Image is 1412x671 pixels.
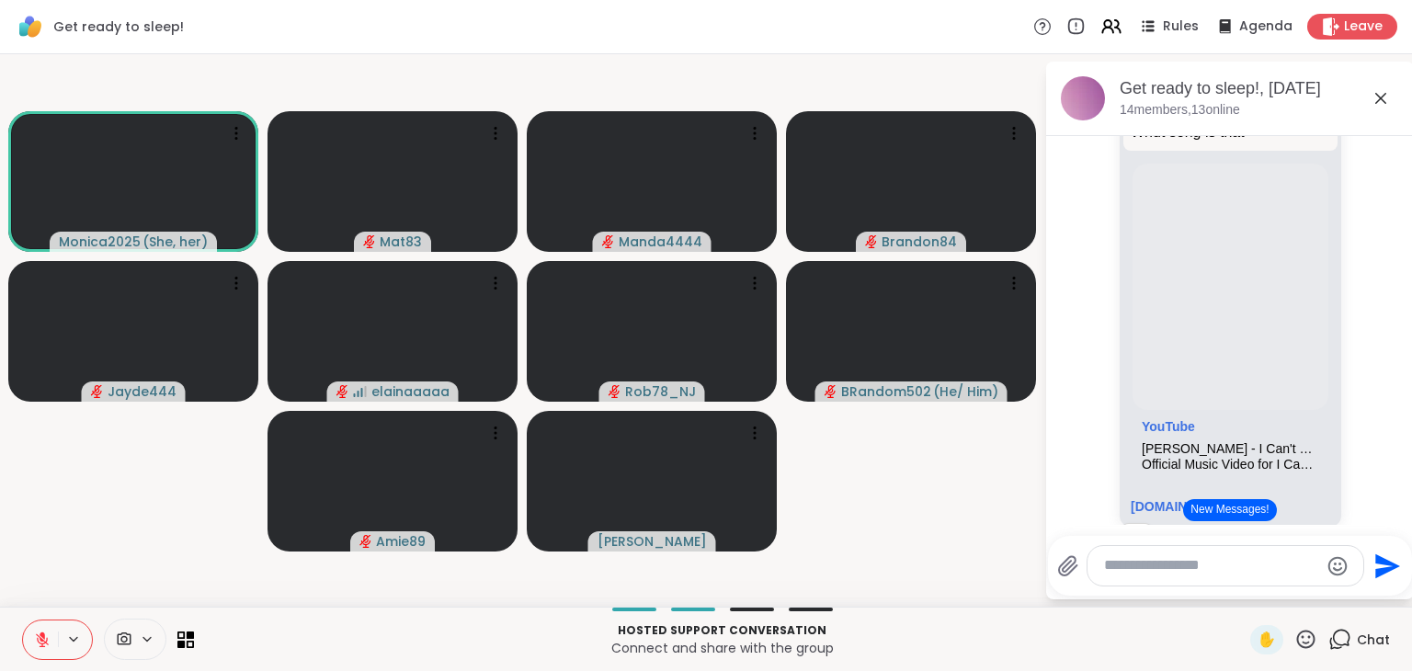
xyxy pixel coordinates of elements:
[625,382,696,401] span: Rob78_NJ
[59,233,141,251] span: Monica2025
[1142,457,1319,472] div: Official Music Video for I Can’t Make You Love Me performed by [PERSON_NAME].#BonnieRaitt #ICantM...
[841,382,931,401] span: BRandom502
[371,382,450,401] span: elainaaaaa
[1357,631,1390,649] span: Chat
[1364,545,1406,586] button: Send
[205,639,1239,657] p: Connect and share with the group
[933,382,998,401] span: ( He/ Him )
[376,532,426,551] span: Amie89
[1239,17,1292,36] span: Agenda
[602,235,615,248] span: audio-muted
[1121,524,1153,553] div: Reaction list
[1142,419,1195,434] a: Attachment
[336,385,349,398] span: audio-muted
[205,622,1239,639] p: Hosted support conversation
[1131,499,1271,514] a: [DOMAIN_NAME][URL]
[1344,17,1383,36] span: Leave
[1163,17,1199,36] span: Rules
[359,535,372,548] span: audio-muted
[1183,499,1276,521] button: New Messages!
[363,235,376,248] span: audio-muted
[598,532,707,551] span: [PERSON_NAME]
[1142,441,1319,457] div: [PERSON_NAME] - I Can't Make You Love Me
[142,233,208,251] span: ( She, her )
[15,11,46,42] img: ShareWell Logomark
[865,235,878,248] span: audio-muted
[882,233,957,251] span: Brandon84
[1120,77,1399,100] div: Get ready to sleep!, [DATE]
[1327,555,1349,577] button: Emoji picker
[609,385,621,398] span: audio-muted
[825,385,837,398] span: audio-muted
[91,385,104,398] span: audio-muted
[1120,101,1240,119] p: 14 members, 13 online
[619,233,702,251] span: Manda4444
[108,382,176,401] span: Jayde444
[1104,556,1318,575] textarea: Type your message
[1061,76,1105,120] img: Get ready to sleep!, Oct 08
[1133,164,1328,410] iframe: Bonnie Raitt - I Can't Make You Love Me
[380,233,422,251] span: Mat83
[53,17,184,36] span: Get ready to sleep!
[1258,629,1276,651] span: ✋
